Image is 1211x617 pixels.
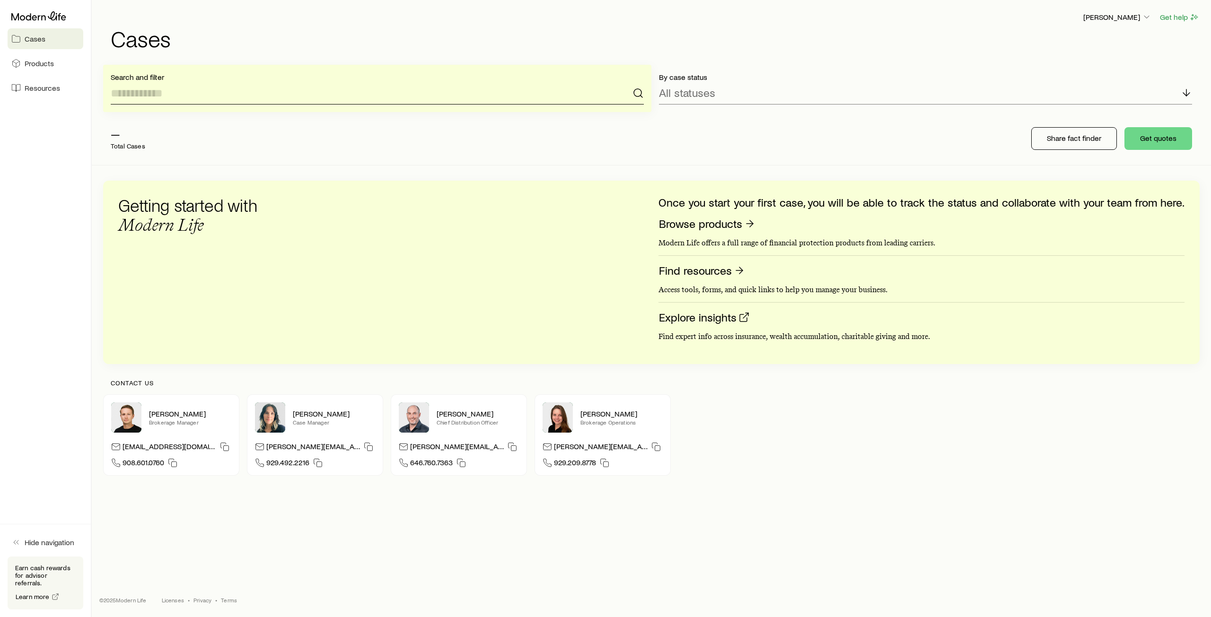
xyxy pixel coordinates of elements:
p: — [111,127,145,140]
span: • [188,596,190,604]
button: Get quotes [1124,127,1192,150]
a: Products [8,53,83,74]
p: Case Manager [293,418,375,426]
span: • [215,596,217,604]
img: Ellen Wall [543,402,573,433]
p: [PERSON_NAME] [1083,12,1151,22]
img: Lisette Vega [255,402,285,433]
p: © 2025 Modern Life [99,596,147,604]
p: Brokerage Manager [149,418,231,426]
span: Learn more [16,593,50,600]
span: 929.209.8778 [554,458,596,470]
p: All statuses [659,86,715,99]
span: Products [25,59,54,68]
p: Search and filter [111,72,644,82]
span: Resources [25,83,60,93]
p: [PERSON_NAME] [437,409,519,418]
p: Total Cases [111,142,145,150]
h1: Cases [111,27,1200,50]
span: Modern Life [118,215,204,235]
span: 646.760.7363 [410,458,453,470]
p: Find expert info across insurance, wealth accumulation, charitable giving and more. [658,332,1185,341]
a: Browse products [658,217,756,231]
p: [PERSON_NAME] [293,409,375,418]
button: Share fact finder [1031,127,1117,150]
p: [PERSON_NAME][EMAIL_ADDRESS][DOMAIN_NAME] [410,442,504,454]
p: Earn cash rewards for advisor referrals. [15,564,76,587]
span: Hide navigation [25,538,74,547]
p: [PERSON_NAME] [580,409,663,418]
p: Brokerage Operations [580,418,663,426]
a: Find resources [658,263,746,278]
a: Resources [8,78,83,98]
div: Earn cash rewards for advisor referrals.Learn more [8,556,83,609]
button: Hide navigation [8,532,83,553]
span: 908.601.0760 [123,458,164,470]
span: 929.492.2216 [266,458,309,470]
a: Cases [8,28,83,49]
a: Licenses [162,596,184,604]
h3: Getting started with [118,196,270,235]
span: Cases [25,34,45,43]
button: [PERSON_NAME] [1083,12,1152,23]
p: Modern Life offers a full range of financial protection products from leading carriers. [658,238,1185,248]
img: Rich Loeffler [111,402,141,433]
p: Contact us [111,379,1192,387]
p: Chief Distribution Officer [437,418,519,426]
p: [PERSON_NAME][EMAIL_ADDRESS][DOMAIN_NAME] [266,442,360,454]
p: [PERSON_NAME] [149,409,231,418]
p: Access tools, forms, and quick links to help you manage your business. [658,285,1185,295]
p: By case status [659,72,1192,82]
a: Terms [221,596,237,604]
a: Explore insights [658,310,750,325]
p: Once you start your first case, you will be able to track the status and collaborate with your te... [658,196,1185,209]
img: Dan Pierson [399,402,429,433]
button: Get help [1159,12,1200,23]
p: Share fact finder [1047,133,1101,143]
p: [PERSON_NAME][EMAIL_ADDRESS][DOMAIN_NAME] [554,442,648,454]
a: Privacy [193,596,211,604]
p: [EMAIL_ADDRESS][DOMAIN_NAME] [123,442,216,454]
